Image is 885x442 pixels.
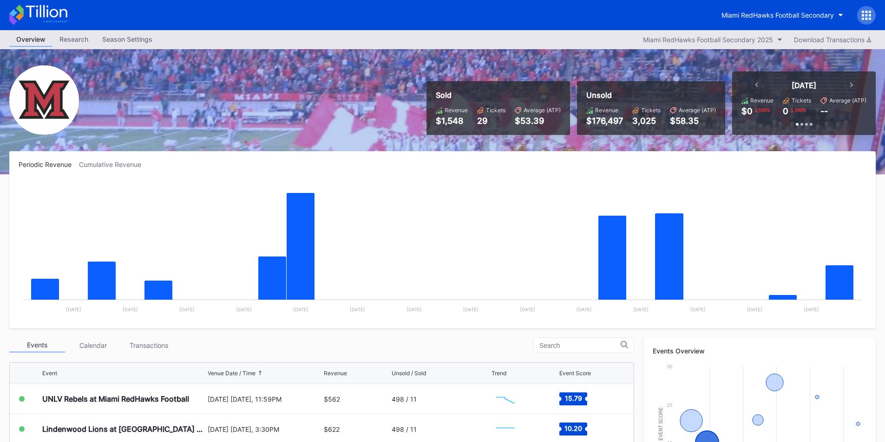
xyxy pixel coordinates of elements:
[123,307,138,312] text: [DATE]
[208,395,322,403] div: [DATE] [DATE], 11:59PM
[208,425,322,433] div: [DATE] [DATE], 3:30PM
[792,81,816,90] div: [DATE]
[66,307,81,312] text: [DATE]
[794,36,871,44] div: Download Transactions
[747,307,762,312] text: [DATE]
[436,116,468,126] div: $1,548
[236,307,252,312] text: [DATE]
[633,307,649,312] text: [DATE]
[121,338,177,352] div: Transactions
[52,32,95,46] div: Research
[324,370,347,377] div: Revenue
[690,307,706,312] text: [DATE]
[492,417,519,441] svg: Chart title
[179,307,195,312] text: [DATE]
[324,395,340,403] div: $562
[715,6,850,24] button: Miami RedHawks Football Secondary
[789,33,876,46] button: Download Transactions
[492,387,519,410] svg: Chart title
[392,395,417,403] div: 498 / 11
[95,32,159,47] a: Season Settings
[577,307,592,312] text: [DATE]
[632,116,661,126] div: 3,025
[793,106,807,114] div: 100 %
[658,407,663,441] text: Event Score
[595,107,618,114] div: Revenue
[670,116,716,126] div: $58.35
[783,106,788,116] div: 0
[436,90,561,100] div: Sold
[741,106,753,116] div: $0
[293,307,308,312] text: [DATE]
[42,370,57,377] div: Event
[95,32,159,46] div: Season Settings
[539,342,621,349] input: Search
[79,160,149,168] div: Cumulative Revenue
[820,106,828,116] div: --
[392,370,426,377] div: Unsold / Sold
[406,307,422,312] text: [DATE]
[586,116,623,126] div: $176,497
[463,307,479,312] text: [DATE]
[19,160,79,168] div: Periodic Revenue
[653,347,866,355] div: Events Overview
[520,307,535,312] text: [DATE]
[324,425,340,433] div: $622
[208,370,256,377] div: Venue Date / Time
[721,11,834,19] div: Miami RedHawks Football Secondary
[42,394,189,404] div: UNLV Rebels at Miami RedHawks Football
[559,370,591,377] div: Event Score
[643,36,773,44] div: Miami RedHawks Football Secondary 2025
[52,32,95,47] a: Research
[42,424,205,434] div: Lindenwood Lions at [GEOGRAPHIC_DATA] RedHawks Football
[19,180,866,319] svg: Chart title
[792,97,811,104] div: Tickets
[9,65,79,135] img: Miami_RedHawks_Football_Secondary.png
[65,338,121,352] div: Calendar
[679,107,716,114] div: Average (ATP)
[564,394,582,402] text: 15.79
[667,402,672,408] text: 20
[829,97,866,104] div: Average (ATP)
[564,424,582,432] text: 10.20
[641,107,661,114] div: Tickets
[477,116,505,126] div: 29
[350,307,365,312] text: [DATE]
[667,364,672,369] text: 30
[515,116,561,126] div: $53.39
[9,32,52,47] a: Overview
[758,106,771,114] div: 100 %
[392,425,417,433] div: 498 / 11
[586,90,716,100] div: Unsold
[750,97,774,104] div: Revenue
[492,370,506,377] div: Trend
[638,33,787,46] button: Miami RedHawks Football Secondary 2025
[486,107,505,114] div: Tickets
[9,338,65,352] div: Events
[524,107,561,114] div: Average (ATP)
[804,307,819,312] text: [DATE]
[445,107,468,114] div: Revenue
